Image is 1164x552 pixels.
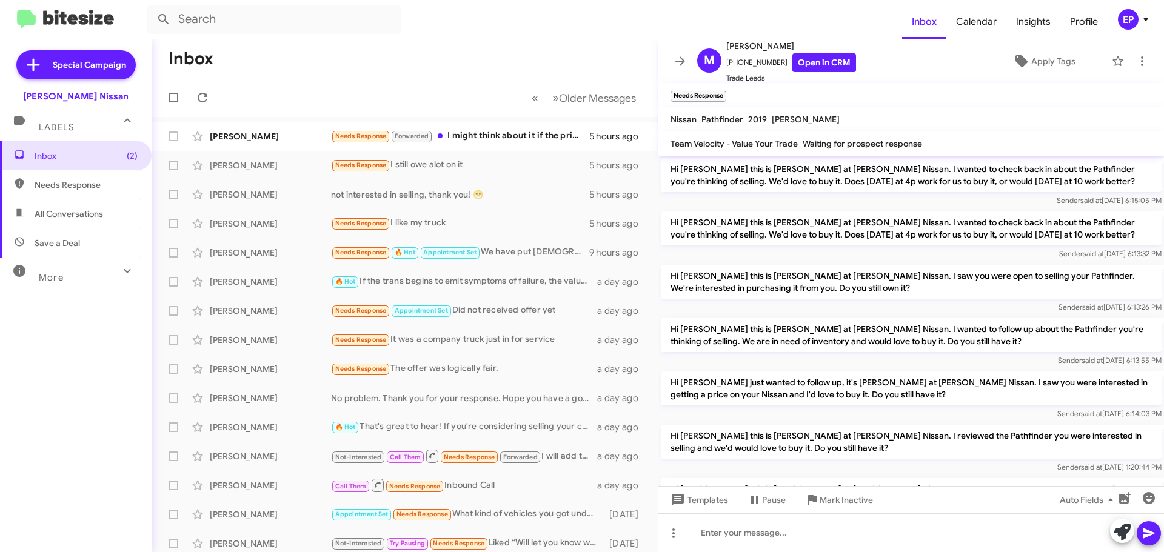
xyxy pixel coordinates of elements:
[395,307,448,314] span: Appointment Set
[1057,196,1162,205] span: Sender [DATE] 6:15:05 PM
[671,114,697,125] span: Nissan
[597,363,648,375] div: a day ago
[1057,409,1162,418] span: Sender [DATE] 6:14:03 PM
[335,278,356,285] span: 🔥 Hot
[23,90,129,102] div: [PERSON_NAME] Nissan
[331,158,589,172] div: I still owe alot on it
[661,211,1162,245] p: Hi [PERSON_NAME] this is [PERSON_NAME] at [PERSON_NAME] Nissan. I wanted to check back in about t...
[1082,302,1103,311] span: said at
[331,274,597,288] div: If the trans begins to emit symptoms of failure, the value will decrease to around $1800-2000
[331,216,589,230] div: I like my truck
[772,114,840,125] span: [PERSON_NAME]
[1006,4,1060,39] a: Insights
[597,392,648,404] div: a day ago
[390,453,421,461] span: Call Them
[331,420,597,434] div: That's great to hear! If you're considering selling your current vehicle, we'd love to discuss it...
[210,479,331,491] div: [PERSON_NAME]
[1058,356,1162,365] span: Sender [DATE] 6:13:55 PM
[335,161,387,169] span: Needs Response
[331,333,597,347] div: It was a company truck just in for service
[53,59,126,71] span: Special Campaign
[331,477,597,493] div: Inbound Call
[210,421,331,433] div: [PERSON_NAME]
[803,138,922,149] span: Waiting for prospect response
[335,132,387,140] span: Needs Response
[444,453,495,461] span: Needs Response
[210,276,331,288] div: [PERSON_NAME]
[1080,196,1102,205] span: said at
[210,508,331,520] div: [PERSON_NAME]
[597,421,648,433] div: a day ago
[524,85,546,110] button: Previous
[35,208,103,220] span: All Conversations
[335,453,382,461] span: Not-Interested
[946,4,1006,39] a: Calendar
[661,478,1162,512] p: Hi [PERSON_NAME] this is [PERSON_NAME] at [PERSON_NAME] Nissan. I wanted to check back in about t...
[525,85,643,110] nav: Page navigation example
[597,305,648,317] div: a day ago
[16,50,136,79] a: Special Campaign
[762,489,786,511] span: Pause
[1081,409,1102,418] span: said at
[39,122,74,133] span: Labels
[147,5,401,34] input: Search
[210,130,331,142] div: [PERSON_NAME]
[671,91,726,102] small: Needs Response
[331,188,589,201] div: not interested in selling, thank you! 😁
[1060,489,1118,511] span: Auto Fields
[390,539,425,547] span: Try Pausing
[589,218,648,230] div: 5 hours ago
[35,237,80,249] span: Save a Deal
[726,53,856,72] span: [PHONE_NUMBER]
[35,150,138,162] span: Inbox
[331,362,597,376] div: The offer was logically fair.
[331,536,603,550] div: Liked “Will let you know when it arrives so we can set up a test drive.”
[661,318,1162,352] p: Hi [PERSON_NAME] this is [PERSON_NAME] at [PERSON_NAME] Nissan. I wanted to follow up about the P...
[545,85,643,110] button: Next
[1059,302,1162,311] span: Sender [DATE] 6:13:26 PM
[661,425,1162,459] p: Hi [PERSON_NAME] this is [PERSON_NAME] at [PERSON_NAME] Nissan. I reviewed the Pathfinder you wer...
[1031,50,1075,72] span: Apply Tags
[331,392,597,404] div: No problem. Thank you for your response. Hope you have a good day as well!
[335,482,367,490] span: Call Them
[1060,4,1108,39] a: Profile
[500,451,540,463] span: Forwarded
[559,91,636,105] span: Older Messages
[661,158,1162,192] p: Hi [PERSON_NAME] this is [PERSON_NAME] at [PERSON_NAME] Nissan. I wanted to check back in about t...
[726,72,856,84] span: Trade Leads
[748,114,767,125] span: 2019
[982,50,1106,72] button: Apply Tags
[597,479,648,491] div: a day ago
[671,138,798,149] span: Team Velocity - Value Your Trade
[331,245,589,259] div: We have put [DEMOGRAPHIC_DATA] in the back seat way too long. It's time for the world to understa...
[603,508,648,520] div: [DATE]
[668,489,728,511] span: Templates
[902,4,946,39] a: Inbox
[210,334,331,346] div: [PERSON_NAME]
[335,336,387,344] span: Needs Response
[597,276,648,288] div: a day ago
[589,159,648,171] div: 5 hours ago
[661,371,1162,405] p: Hi [PERSON_NAME] just wanted to follow up, it's [PERSON_NAME] at [PERSON_NAME] Nissan. I saw you ...
[1050,489,1128,511] button: Auto Fields
[589,188,648,201] div: 5 hours ago
[210,363,331,375] div: [PERSON_NAME]
[1059,249,1162,258] span: Sender [DATE] 6:13:32 PM
[392,131,432,142] span: Forwarded
[39,272,64,283] span: More
[1118,9,1139,30] div: EP
[795,489,883,511] button: Mark Inactive
[597,450,648,462] div: a day ago
[335,365,387,373] span: Needs Response
[169,49,213,68] h1: Inbox
[335,539,382,547] span: Not-Interested
[210,392,331,404] div: [PERSON_NAME]
[589,247,648,259] div: 9 hours ago
[1081,462,1102,471] span: said at
[433,539,484,547] span: Needs Response
[726,39,856,53] span: [PERSON_NAME]
[820,489,873,511] span: Mark Inactive
[335,248,387,256] span: Needs Response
